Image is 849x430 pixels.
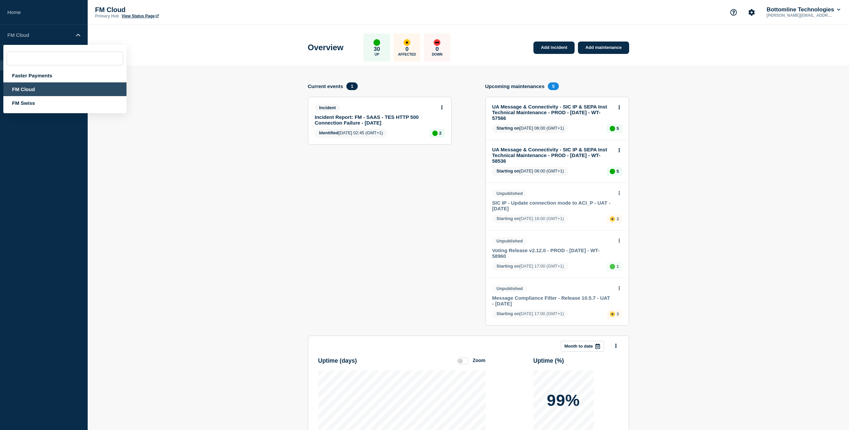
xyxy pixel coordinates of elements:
div: up [610,264,615,269]
p: [PERSON_NAME][EMAIL_ADDRESS][DOMAIN_NAME] [765,13,835,18]
div: Faster Payments [3,69,126,82]
span: 5 [548,82,559,90]
span: [DATE] 16:00 (GMT+1) [492,215,569,223]
h4: Upcoming maintenances [485,83,545,89]
p: 0 [406,46,409,53]
h4: Current events [308,83,343,89]
p: 1 [616,264,619,269]
span: Incident [315,104,340,112]
p: 99% [547,392,580,409]
p: 5 [616,169,619,174]
a: SIC IP - Update connection mode to ACI_P - UAT - [DATE] [492,200,613,211]
a: View Status Page [121,14,159,18]
span: Unpublished [492,285,527,292]
a: Voting Release v2.12.0 - PROD - [DATE] - WT-58960 [492,247,613,259]
span: Starting on [497,264,520,269]
div: affected [404,39,410,46]
button: Bottomline Technologies [765,6,842,13]
h1: Overview [308,43,344,52]
span: [DATE] 06:00 (GMT+1) [492,124,569,133]
span: Starting on [497,216,520,221]
span: 1 [346,82,357,90]
h3: Uptime ( days ) [318,357,357,364]
div: Zoom [473,358,485,363]
h3: Uptime ( % ) [533,357,564,364]
div: affected [610,216,615,222]
span: Starting on [497,168,520,173]
p: 3 [616,216,619,221]
span: Unpublished [492,190,527,197]
div: up [610,169,615,174]
button: Month to date [561,341,604,352]
span: Starting on [497,311,520,316]
span: Unpublished [492,237,527,245]
a: UA Message & Connectivity - SIC IP & SEPA Inst Technical Maintenance - PROD - [DATE] - WT-58536 [492,147,613,164]
p: Up [374,53,379,56]
a: Incident Report: FM - SAAS - TES HTTP 500 Connection Failure - [DATE] [315,114,436,126]
div: affected [610,311,615,317]
span: [DATE] 02:45 (GMT+1) [315,129,388,138]
p: FM Cloud [7,32,72,38]
div: FM Cloud [3,82,126,96]
p: 0 [436,46,439,53]
div: up [432,131,438,136]
div: up [610,126,615,131]
div: FM Swiss [3,96,126,110]
span: [DATE] 17:00 (GMT+1) [492,310,569,318]
div: up [373,39,380,46]
a: Message Compliance Filter - Release 10.5.7 - UAT - [DATE] [492,295,613,306]
span: Starting on [497,126,520,131]
p: 3 [616,311,619,316]
p: 30 [374,46,380,53]
span: [DATE] 17:00 (GMT+1) [492,262,569,271]
p: 2 [439,131,441,136]
p: Down [432,53,442,56]
p: Affected [398,53,416,56]
a: Add maintenance [578,42,629,54]
div: down [434,39,440,46]
button: Account settings [745,5,759,19]
p: 5 [616,126,619,131]
p: Primary Hub [95,14,119,18]
span: [DATE] 06:00 (GMT+1) [492,167,569,176]
a: UA Message & Connectivity - SIC IP & SEPA Inst Technical Maintenance - PROD - [DATE] - WT-57566 [492,104,613,121]
button: Support [727,5,741,19]
span: Identified [319,130,339,135]
p: FM Cloud [95,6,229,14]
p: Month to date [565,344,593,349]
a: Add incident [533,42,575,54]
